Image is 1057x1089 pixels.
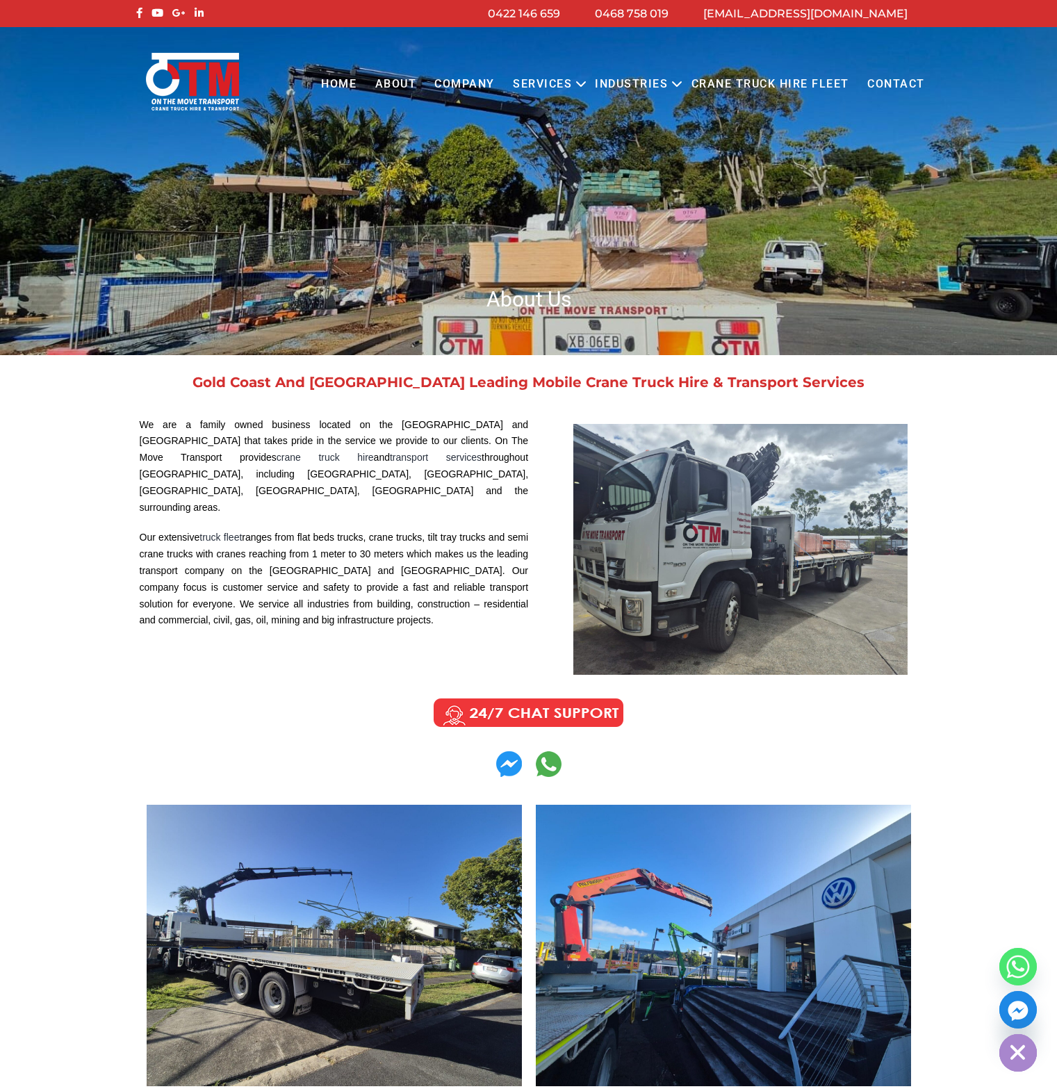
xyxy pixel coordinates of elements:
[858,65,934,104] a: Contact
[366,65,425,104] a: About
[703,7,908,20] a: [EMAIL_ADDRESS][DOMAIN_NAME]
[496,751,522,777] img: Contact us on Whatsapp
[133,286,925,313] h1: About Us
[312,65,366,104] a: Home
[390,452,482,463] a: transport services
[504,65,581,104] a: Services
[586,65,677,104] a: Industries
[595,7,669,20] a: 0468 758 019
[143,51,242,112] img: Otmtransport
[536,751,562,777] img: Contact us on Whatsapp
[999,991,1037,1029] a: Facebook_Messenger
[140,417,529,516] p: We are a family owned business located on the [GEOGRAPHIC_DATA] and [GEOGRAPHIC_DATA] that takes ...
[199,532,242,543] a: truck fleet
[425,65,504,104] a: COMPANY
[999,948,1037,985] a: Whatsapp
[424,696,633,730] img: Call us Anytime
[277,452,374,463] a: crane truck hire
[192,374,865,391] a: Gold Coast And [GEOGRAPHIC_DATA] Leading Mobile Crane Truck Hire & Transport Services
[488,7,560,20] a: 0422 146 659
[140,530,529,629] p: Our extensive ranges from flat beds trucks, crane trucks, tilt tray trucks and semi crane trucks ...
[682,65,858,104] a: Crane Truck Hire Fleet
